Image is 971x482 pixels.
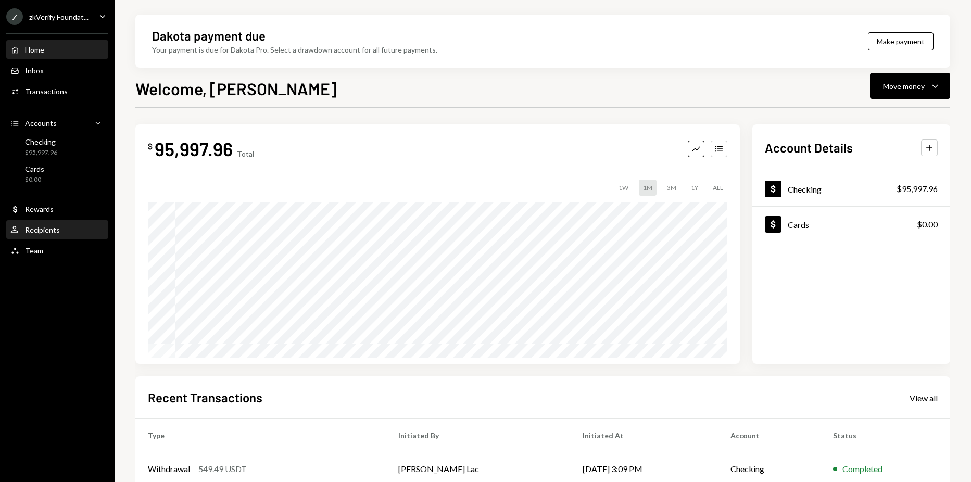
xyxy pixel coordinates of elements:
[135,78,337,99] h1: Welcome, [PERSON_NAME]
[135,419,386,452] th: Type
[6,61,108,80] a: Inbox
[897,183,938,195] div: $95,997.96
[25,119,57,128] div: Accounts
[663,180,680,196] div: 3M
[910,393,938,403] div: View all
[386,419,570,452] th: Initiated By
[752,207,950,242] a: Cards$0.00
[155,137,233,160] div: 95,997.96
[6,113,108,132] a: Accounts
[917,218,938,231] div: $0.00
[6,134,108,159] a: Checking$95,997.96
[237,149,254,158] div: Total
[910,392,938,403] a: View all
[25,137,57,146] div: Checking
[152,44,437,55] div: Your payment is due for Dakota Pro. Select a drawdown account for all future payments.
[718,419,821,452] th: Account
[6,161,108,186] a: Cards$0.00
[765,139,853,156] h2: Account Details
[614,180,633,196] div: 1W
[788,220,809,230] div: Cards
[25,175,44,184] div: $0.00
[152,27,266,44] div: Dakota payment due
[6,220,108,239] a: Recipients
[570,419,718,452] th: Initiated At
[25,225,60,234] div: Recipients
[6,199,108,218] a: Rewards
[639,180,657,196] div: 1M
[148,141,153,151] div: $
[788,184,822,194] div: Checking
[25,148,57,157] div: $95,997.96
[25,205,54,213] div: Rewards
[6,241,108,260] a: Team
[709,180,727,196] div: ALL
[868,32,934,50] button: Make payment
[883,81,925,92] div: Move money
[25,66,44,75] div: Inbox
[148,463,190,475] div: Withdrawal
[6,40,108,59] a: Home
[6,8,23,25] div: Z
[25,45,44,54] div: Home
[752,171,950,206] a: Checking$95,997.96
[29,12,89,21] div: zkVerify Foundat...
[148,389,262,406] h2: Recent Transactions
[25,246,43,255] div: Team
[25,164,44,173] div: Cards
[25,87,68,96] div: Transactions
[687,180,702,196] div: 1Y
[842,463,882,475] div: Completed
[870,73,950,99] button: Move money
[821,419,950,452] th: Status
[6,82,108,100] a: Transactions
[198,463,247,475] div: 549.49 USDT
